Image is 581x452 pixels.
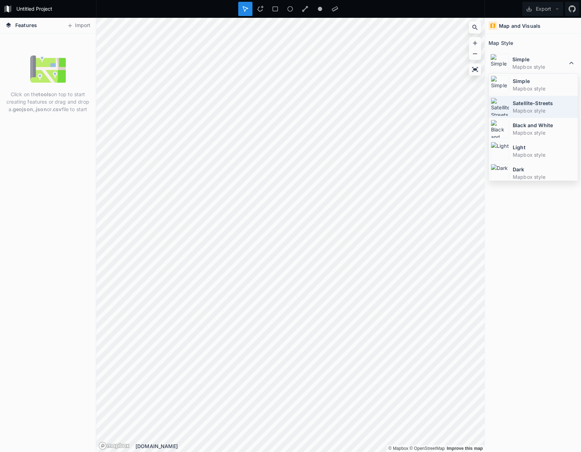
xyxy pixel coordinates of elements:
dd: Mapbox style [513,129,576,136]
span: Features [15,21,37,29]
dd: Mapbox style [513,173,576,181]
dd: Mapbox style [512,63,567,71]
img: Simple [491,76,509,94]
p: Click on the on top to start creating features or drag and drop a , or file to start [5,90,90,113]
dd: Mapbox style [513,151,576,159]
strong: .geojson [11,106,33,112]
dt: Black and White [513,121,576,129]
strong: tools [38,91,51,97]
dt: Satellite-Streets [513,99,576,107]
img: Black and White [491,120,509,138]
a: Mapbox [388,446,408,451]
strong: .json [34,106,47,112]
button: Import [63,20,94,31]
img: Simple [490,54,509,72]
div: [DOMAIN_NAME] [135,442,485,450]
h4: Map and Visuals [499,22,540,30]
strong: .csv [52,106,62,112]
a: OpenStreetMap [410,446,445,451]
dt: Simple [512,56,567,63]
img: empty [30,51,66,87]
img: Satellite-Streets [491,98,509,116]
a: Mapbox logo [98,442,130,450]
a: Map feedback [447,446,483,451]
dt: Simple [513,77,576,85]
dd: Mapbox style [513,85,576,92]
dt: Light [513,144,576,151]
button: Export [522,2,563,16]
dd: Mapbox style [513,107,576,114]
h2: Map Style [489,37,513,48]
dt: Dark [513,166,576,173]
img: Light [491,142,509,160]
img: Dark [491,164,509,182]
